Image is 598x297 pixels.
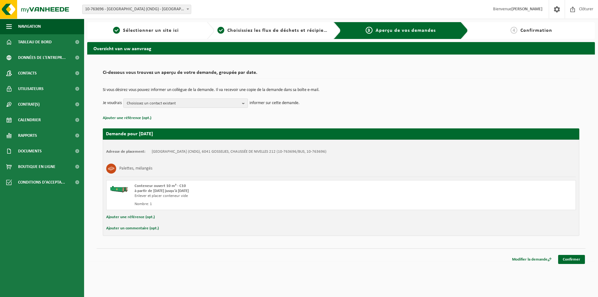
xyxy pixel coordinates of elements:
[113,27,120,34] span: 1
[106,213,155,221] button: Ajouter une référence (opt.)
[18,97,40,112] span: Contrat(s)
[18,81,44,97] span: Utilisateurs
[82,5,191,14] span: 10-763696 - CLINIQUE NOTRE DAME DE GRÂCE (CNDG) - GOSSELIES
[119,164,152,174] h3: Palettes, mélangés
[507,255,556,264] a: Modifier la demande
[90,27,202,34] a: 1Sélectionner un site ici
[135,184,186,188] span: Conteneur ouvert 10 m³ - C10
[87,42,595,54] h2: Overzicht van uw aanvraag
[152,149,326,154] td: [GEOGRAPHIC_DATA] (CNDG), 6041 GOSSELIES, CHAUSSÉE DE NIVELLES 212 (10-763696/BUS, 10-763696)
[18,128,37,143] span: Rapports
[123,98,248,108] button: Choisissez un contact existant
[18,112,41,128] span: Calendrier
[511,7,543,12] strong: [PERSON_NAME]
[376,28,436,33] span: Aperçu de vos demandes
[127,99,240,108] span: Choisissez un contact existant
[106,224,159,232] button: Ajouter un commentaire (opt.)
[18,65,37,81] span: Contacts
[103,98,122,108] p: Je voudrais
[18,143,42,159] span: Documents
[558,255,585,264] a: Confirmer
[110,184,128,193] img: HK-XC-10-GN-00.png
[249,98,300,108] p: informer sur cette demande.
[103,88,579,92] p: Si vous désirez vous pouvez informer un collègue de la demande. Il va recevoir une copie de la de...
[227,28,331,33] span: Choisissiez les flux de déchets et récipients
[135,189,189,193] strong: à partir de [DATE] jusqu'à [DATE]
[18,19,41,34] span: Navigation
[510,27,517,34] span: 4
[123,28,179,33] span: Sélectionner un site ici
[103,70,579,79] h2: Ci-dessous vous trouvez un aperçu de votre demande, groupée par date.
[106,132,153,137] strong: Demande pour [DATE]
[83,5,191,14] span: 10-763696 - CLINIQUE NOTRE DAME DE GRÂCE (CNDG) - GOSSELIES
[520,28,552,33] span: Confirmation
[366,27,373,34] span: 3
[18,175,65,190] span: Conditions d'accepta...
[103,114,151,122] button: Ajouter une référence (opt.)
[18,159,55,175] span: Boutique en ligne
[217,27,329,34] a: 2Choisissiez les flux de déchets et récipients
[135,194,366,199] div: Enlever et placer conteneur vide
[18,50,66,65] span: Données de l'entrepr...
[18,34,52,50] span: Tableau de bord
[106,150,145,154] strong: Adresse de placement:
[217,27,224,34] span: 2
[135,202,366,207] div: Nombre: 1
